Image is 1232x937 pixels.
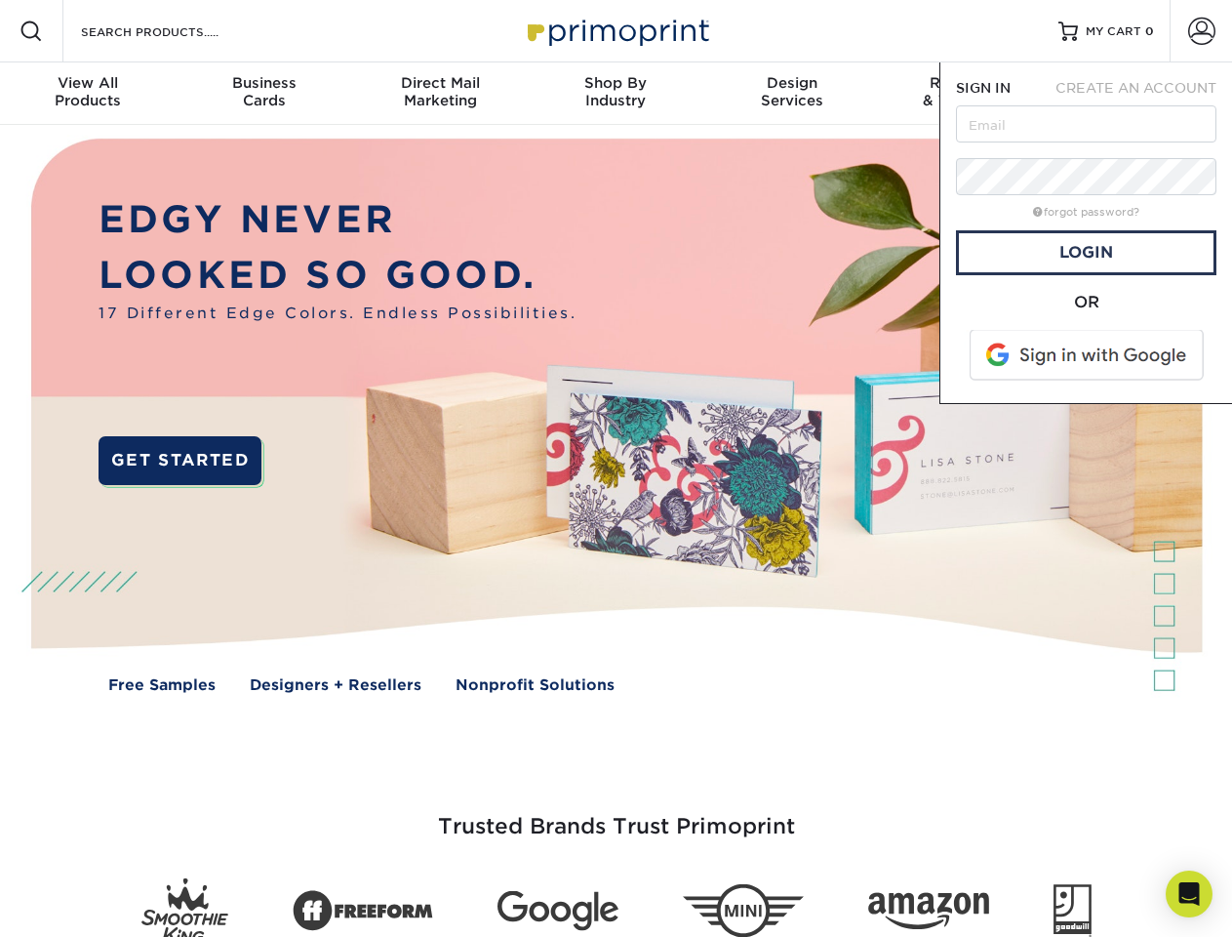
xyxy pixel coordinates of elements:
span: Resources [880,74,1055,92]
img: Amazon [868,893,989,930]
div: Marketing [352,74,528,109]
img: Goodwill [1053,884,1092,937]
h3: Trusted Brands Trust Primoprint [46,767,1187,863]
span: Shop By [528,74,703,92]
a: Designers + Resellers [250,674,421,697]
div: Industry [528,74,703,109]
a: BusinessCards [176,62,351,125]
input: Email [956,105,1216,143]
span: Direct Mail [352,74,528,92]
span: 17 Different Edge Colors. Endless Possibilities. [99,303,576,325]
a: Direct MailMarketing [352,62,528,125]
iframe: Google Customer Reviews [5,877,166,930]
div: OR [956,291,1216,314]
a: GET STARTED [99,436,261,485]
span: Design [704,74,880,92]
a: Free Samples [108,674,216,697]
div: Open Intercom Messenger [1166,871,1212,917]
a: Shop ByIndustry [528,62,703,125]
a: DesignServices [704,62,880,125]
p: EDGY NEVER [99,192,576,248]
p: LOOKED SO GOOD. [99,248,576,304]
a: Nonprofit Solutions [456,674,615,697]
img: Primoprint [519,10,714,52]
input: SEARCH PRODUCTS..... [79,20,269,43]
span: Business [176,74,351,92]
div: Cards [176,74,351,109]
span: CREATE AN ACCOUNT [1055,80,1216,96]
span: MY CART [1086,23,1141,40]
span: 0 [1145,24,1154,38]
img: Google [497,891,618,931]
a: Resources& Templates [880,62,1055,125]
a: forgot password? [1033,206,1139,219]
a: Login [956,230,1216,275]
span: SIGN IN [956,80,1011,96]
div: & Templates [880,74,1055,109]
div: Services [704,74,880,109]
